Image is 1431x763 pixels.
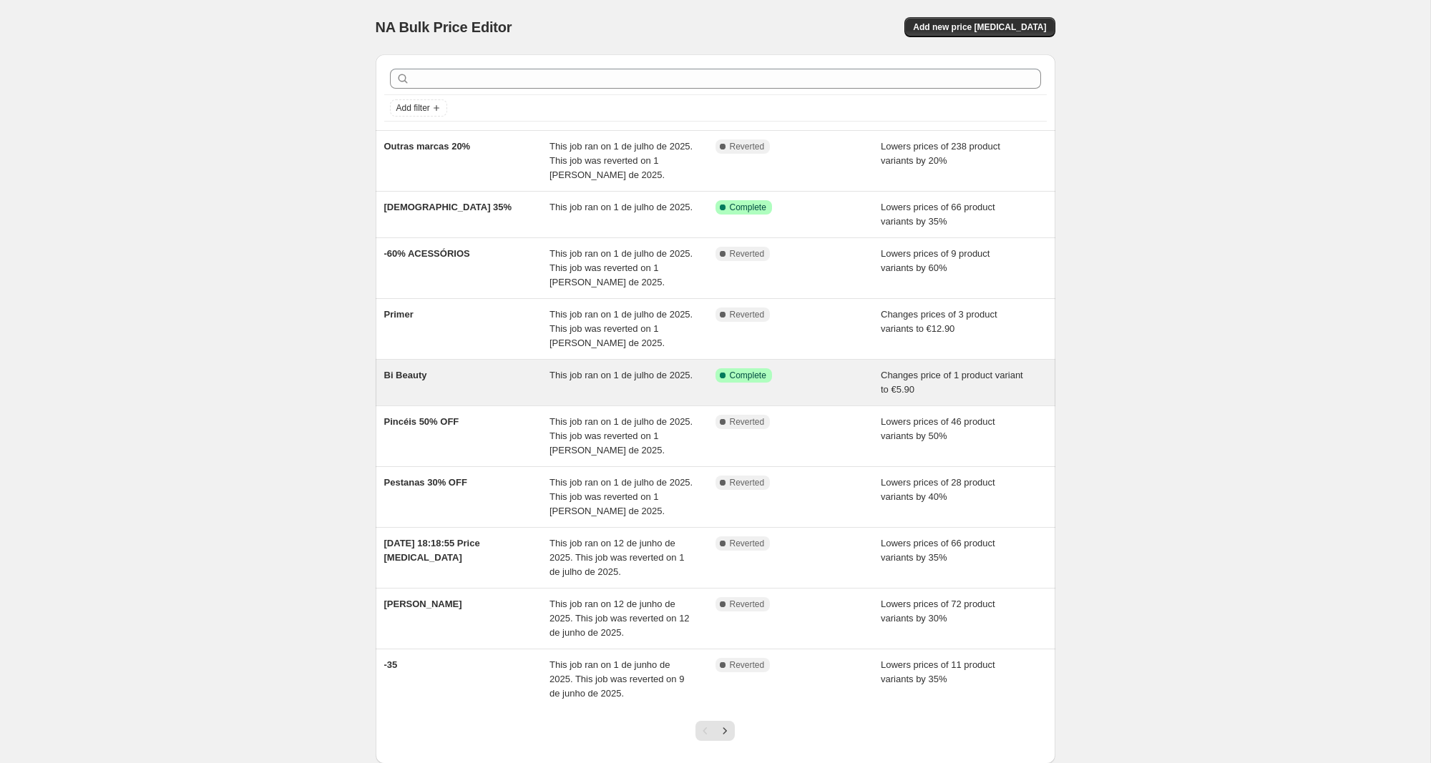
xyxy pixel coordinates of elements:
[881,599,995,624] span: Lowers prices of 72 product variants by 30%
[384,309,414,320] span: Primer
[730,477,765,488] span: Reverted
[730,416,765,428] span: Reverted
[550,416,693,456] span: This job ran on 1 de julho de 2025. This job was reverted on 1 [PERSON_NAME] de 2025.
[730,202,766,213] span: Complete
[384,248,470,259] span: -60% ACESSÓRIOS
[881,202,995,227] span: Lowers prices of 66 product variants by 35%
[695,721,735,741] nav: Pagination
[396,102,430,114] span: Add filter
[881,538,995,563] span: Lowers prices of 66 product variants by 35%
[730,659,765,671] span: Reverted
[550,599,690,638] span: This job ran on 12 de junho de 2025. This job was reverted on 12 de junho de 2025.
[730,141,765,152] span: Reverted
[730,599,765,610] span: Reverted
[550,659,684,699] span: This job ran on 1 de junho de 2025. This job was reverted on 9 de junho de 2025.
[376,19,512,35] span: NA Bulk Price Editor
[881,248,990,273] span: Lowers prices of 9 product variants by 60%
[881,141,1000,166] span: Lowers prices of 238 product variants by 20%
[384,599,462,609] span: [PERSON_NAME]
[904,17,1055,37] button: Add new price [MEDICAL_DATA]
[550,141,693,180] span: This job ran on 1 de julho de 2025. This job was reverted on 1 [PERSON_NAME] de 2025.
[881,309,997,334] span: Changes prices of 3 product variants to €12.90
[384,141,471,152] span: Outras marcas 20%
[881,659,995,684] span: Lowers prices of 11 product variants by 35%
[730,538,765,549] span: Reverted
[390,99,447,117] button: Add filter
[913,21,1046,33] span: Add new price [MEDICAL_DATA]
[881,370,1023,395] span: Changes price of 1 product variant to €5.90
[715,721,735,741] button: Next
[730,309,765,320] span: Reverted
[384,416,459,427] span: Pincéis 50% OFF
[550,477,693,516] span: This job ran on 1 de julho de 2025. This job was reverted on 1 [PERSON_NAME] de 2025.
[384,370,427,380] span: Bi Beauty
[550,309,693,348] span: This job ran on 1 de julho de 2025. This job was reverted on 1 [PERSON_NAME] de 2025.
[384,202,512,212] span: [DEMOGRAPHIC_DATA] 35%
[550,370,693,380] span: This job ran on 1 de julho de 2025.
[730,370,766,381] span: Complete
[881,477,995,502] span: Lowers prices of 28 product variants by 40%
[384,538,480,563] span: [DATE] 18:18:55 Price [MEDICAL_DATA]
[730,248,765,260] span: Reverted
[384,477,467,488] span: Pestanas 30% OFF
[881,416,995,441] span: Lowers prices of 46 product variants by 50%
[550,248,693,287] span: This job ran on 1 de julho de 2025. This job was reverted on 1 [PERSON_NAME] de 2025.
[384,659,398,670] span: -35
[550,538,684,577] span: This job ran on 12 de junho de 2025. This job was reverted on 1 de julho de 2025.
[550,202,693,212] span: This job ran on 1 de julho de 2025.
